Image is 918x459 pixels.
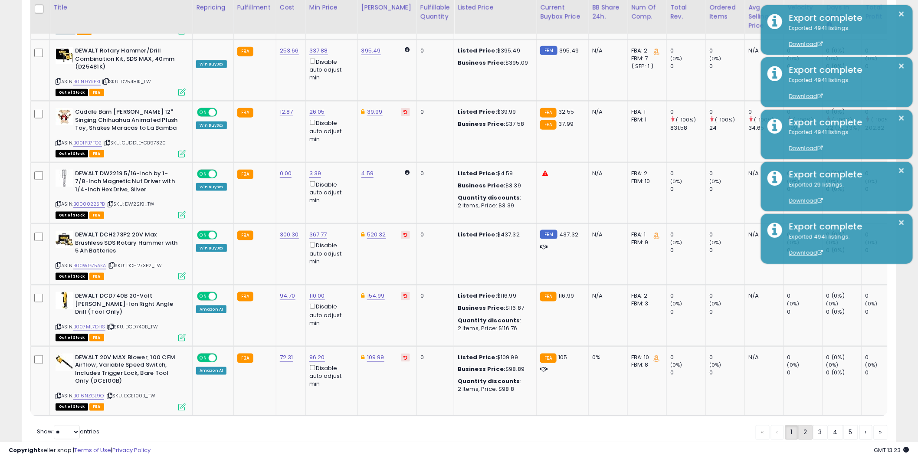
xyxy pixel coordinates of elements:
[828,425,843,440] a: 4
[787,292,823,300] div: 0
[748,170,777,177] div: N/A
[787,362,800,369] small: (0%)
[237,292,253,302] small: FBA
[73,78,101,85] a: B01N9YKPKI
[709,178,721,185] small: (0%)
[866,55,878,62] small: (0%)
[420,108,447,116] div: 0
[458,231,530,239] div: $437.32
[898,217,905,228] button: ×
[789,249,823,256] a: Download
[56,231,73,248] img: 41HxvLQe0qL._SL40_.jpg
[709,239,721,246] small: (0%)
[826,300,839,307] small: (0%)
[198,354,209,361] span: ON
[75,354,180,388] b: DEWALT 20V MAX Blower, 100 CFM Airflow, Variable Speed Switch, Includes Trigger Lock, Bare Tool O...
[56,354,186,410] div: ASIN:
[670,362,682,369] small: (0%)
[196,367,226,375] div: Amazon AI
[458,353,497,361] b: Listed Price:
[789,40,823,48] a: Download
[709,308,744,316] div: 0
[866,354,901,361] div: 0
[670,239,682,246] small: (0%)
[237,231,253,240] small: FBA
[75,231,180,257] b: DEWALT DCH273P2 20V Max Brushless SDS Rotary Hammer with 5 Ah Batteries
[198,232,209,239] span: ON
[237,47,253,56] small: FBA
[631,354,660,361] div: FBA: 10
[748,292,777,300] div: N/A
[748,108,784,116] div: 0
[37,428,99,436] span: Show: entries
[89,334,104,341] span: FBA
[75,47,180,73] b: DEWALT Rotary Hammer/Drill Combination Kit, SDS MAX, 40mm (D25481K)
[783,64,906,76] div: Export complete
[670,55,682,62] small: (0%)
[709,231,744,239] div: 0
[631,239,660,246] div: FBM: 9
[670,246,705,254] div: 0
[898,61,905,72] button: ×
[458,365,505,374] b: Business Price:
[670,3,702,21] div: Total Rev.
[237,170,253,179] small: FBA
[458,230,497,239] b: Listed Price:
[670,292,705,300] div: 0
[709,108,744,116] div: 0
[73,393,104,400] a: B016NZGL9O
[826,108,862,116] div: 0 (0%)
[89,212,104,219] span: FBA
[748,231,777,239] div: N/A
[709,246,744,254] div: 0
[631,47,660,55] div: FBA: 2
[216,109,230,116] span: OFF
[540,230,557,239] small: FBM
[789,144,823,152] a: Download
[631,300,660,308] div: FBM: 3
[709,47,744,55] div: 0
[102,78,151,85] span: | SKU: D25481K_TW
[458,181,505,190] b: Business Price:
[361,169,374,178] a: 4.59
[813,425,828,440] a: 3
[866,362,878,369] small: (0%)
[592,170,621,177] div: N/A
[75,170,180,196] b: DEWALT DW2219 5/16-Inch by 1-7/8-Inch Magnetic Nut Driver with 1/4-Inch Hex Drive, Silver
[592,3,624,21] div: BB Share 24h.
[89,150,104,157] span: FBA
[216,293,230,300] span: OFF
[112,446,151,454] a: Privacy Policy
[280,46,299,55] a: 253.66
[56,47,73,64] img: 41vMZtrREBL._SL40_.jpg
[540,292,556,302] small: FBA
[309,302,351,327] div: Disable auto adjust min
[631,62,660,70] div: ( SFP: 1 )
[631,108,660,116] div: FBA: 1
[540,46,557,55] small: FBM
[420,292,447,300] div: 0
[670,124,705,132] div: 831.58
[865,428,867,437] span: ›
[670,300,682,307] small: (0%)
[458,120,530,128] div: $37.58
[866,300,878,307] small: (0%)
[458,325,530,332] div: 2 Items, Price: $116.76
[9,446,151,455] div: seller snap | |
[458,59,530,67] div: $395.09
[196,244,227,252] div: Win BuyBox
[458,366,530,374] div: $98.89
[670,308,705,316] div: 0
[361,46,381,55] a: 395.49
[53,3,189,12] div: Title
[56,292,73,309] img: 41Pl7d-0eeL._SL40_.jpg
[196,60,227,68] div: Win BuyBox
[783,181,906,205] div: Exported 29 listings.
[56,47,186,95] div: ASIN:
[748,3,780,30] div: Avg Selling Price
[309,230,327,239] a: 367.77
[280,230,299,239] a: 300.30
[56,108,73,125] img: 41QvbjLaqvL._SL40_.jpg
[458,3,533,12] div: Listed Price
[826,3,858,21] div: Days In Stock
